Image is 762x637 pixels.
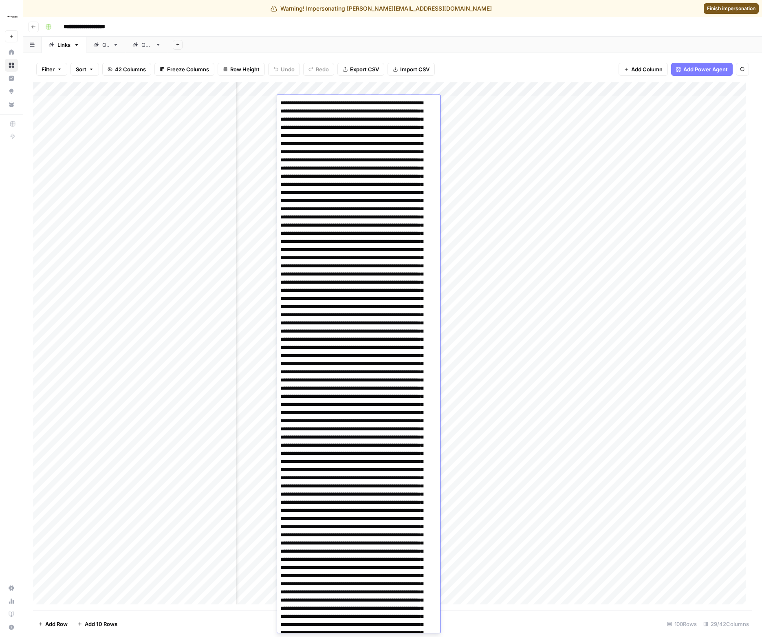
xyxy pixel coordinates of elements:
[76,65,86,73] span: Sort
[73,617,122,630] button: Add 10 Rows
[631,65,663,73] span: Add Column
[85,620,117,628] span: Add 10 Rows
[664,617,700,630] div: 100 Rows
[86,37,126,53] a: QA
[271,4,492,13] div: Warning! Impersonating [PERSON_NAME][EMAIL_ADDRESS][DOMAIN_NAME]
[281,65,295,73] span: Undo
[707,5,755,12] span: Finish impersonation
[167,65,209,73] span: Freeze Columns
[619,63,668,76] button: Add Column
[316,65,329,73] span: Redo
[33,617,73,630] button: Add Row
[5,582,18,595] a: Settings
[350,65,379,73] span: Export CSV
[303,63,334,76] button: Redo
[102,41,110,49] div: QA
[704,3,759,14] a: Finish impersonation
[115,65,146,73] span: 42 Columns
[42,37,86,53] a: Links
[268,63,300,76] button: Undo
[5,46,18,59] a: Home
[218,63,265,76] button: Row Height
[388,63,435,76] button: Import CSV
[42,65,55,73] span: Filter
[5,7,18,27] button: Workspace: LegalZoom
[70,63,99,76] button: Sort
[5,98,18,111] a: Your Data
[5,621,18,634] button: Help + Support
[141,41,152,49] div: QA2
[154,63,214,76] button: Freeze Columns
[36,63,67,76] button: Filter
[683,65,728,73] span: Add Power Agent
[102,63,151,76] button: 42 Columns
[45,620,68,628] span: Add Row
[5,85,18,98] a: Opportunities
[671,63,733,76] button: Add Power Agent
[5,59,18,72] a: Browse
[400,65,429,73] span: Import CSV
[337,63,384,76] button: Export CSV
[5,72,18,85] a: Insights
[126,37,168,53] a: QA2
[5,595,18,608] a: Usage
[5,9,20,24] img: LegalZoom Logo
[230,65,260,73] span: Row Height
[5,608,18,621] a: Learning Hub
[57,41,70,49] div: Links
[700,617,752,630] div: 29/42 Columns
